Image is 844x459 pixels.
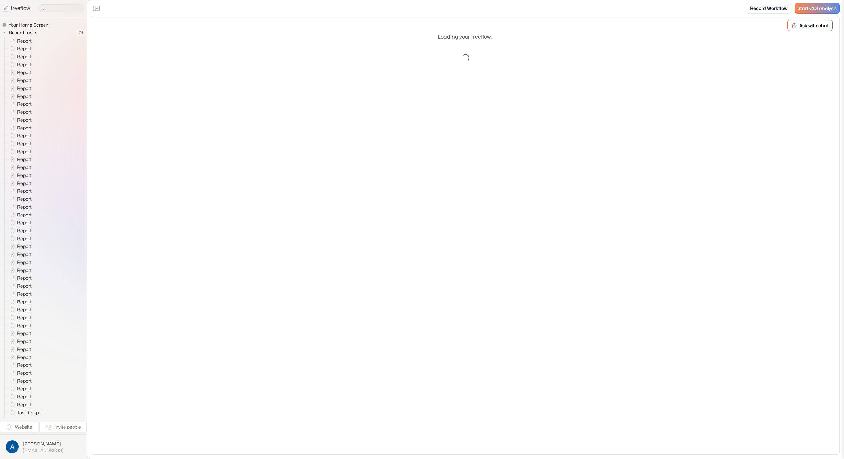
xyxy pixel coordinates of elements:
[5,243,34,250] a: Report
[438,33,493,41] p: Loading your freeflow...
[5,124,34,132] a: Report
[5,227,34,235] a: Report
[16,188,34,194] span: Report
[3,4,30,12] a: freeflow
[16,401,34,408] span: Report
[16,69,34,76] span: Report
[16,93,34,100] span: Report
[5,250,34,258] a: Report
[2,29,40,37] button: Recent tasks
[5,353,34,361] a: Report
[5,69,34,76] a: Report
[5,369,34,377] a: Report
[5,298,34,306] a: Report
[16,101,34,107] span: Report
[16,378,34,384] span: Report
[5,219,34,227] a: Report
[5,116,34,124] a: Report
[16,370,34,376] span: Report
[16,306,34,313] span: Report
[16,251,34,258] span: Report
[5,37,34,45] a: Report
[75,28,87,37] span: 74
[6,440,19,453] img: profile
[16,243,34,250] span: Report
[16,164,34,171] span: Report
[16,156,34,163] span: Report
[16,172,34,179] span: Report
[799,22,829,29] p: Ask with chat
[7,29,39,36] span: Recent tasks
[746,3,792,14] a: Record Workflow
[5,53,34,61] a: Report
[16,109,34,115] span: Report
[5,84,34,92] a: Report
[5,156,34,163] a: Report
[91,3,102,14] button: Close the sidebar
[5,274,34,282] a: Report
[16,393,34,400] span: Report
[5,361,34,369] a: Report
[5,416,45,424] a: Task Output
[16,196,34,202] span: Report
[16,267,34,273] span: Report
[7,22,50,28] span: Your Home Screen
[16,322,34,329] span: Report
[5,290,34,298] a: Report
[5,179,34,187] a: Report
[5,100,34,108] a: Report
[5,377,34,385] a: Report
[16,283,34,289] span: Report
[16,148,34,155] span: Report
[16,180,34,186] span: Report
[16,204,34,210] span: Report
[16,140,34,147] span: Report
[16,117,34,123] span: Report
[16,386,34,392] span: Report
[16,354,34,360] span: Report
[23,441,64,447] span: [PERSON_NAME]
[5,266,34,274] a: Report
[16,259,34,266] span: Report
[5,148,34,156] a: Report
[11,4,30,12] p: freeflow
[16,417,45,424] span: Task Output
[5,76,34,84] a: Report
[16,212,34,218] span: Report
[5,163,34,171] a: Report
[16,409,45,416] span: Task Output
[5,45,34,53] a: Report
[5,92,34,100] a: Report
[16,45,34,52] span: Report
[16,314,34,321] span: Report
[5,195,34,203] a: Report
[5,330,34,337] a: Report
[5,187,34,195] a: Report
[16,362,34,368] span: Report
[16,291,34,297] span: Report
[5,401,34,409] a: Report
[5,258,34,266] a: Report
[16,338,34,345] span: Report
[5,140,34,148] a: Report
[23,447,64,453] span: [EMAIL_ADDRESS]
[5,306,34,314] a: Report
[16,299,34,305] span: Report
[16,77,34,84] span: Report
[5,393,34,401] a: Report
[5,235,34,243] a: Report
[5,322,34,330] a: Report
[5,171,34,179] a: Report
[16,53,34,60] span: Report
[16,346,34,353] span: Report
[16,330,34,337] span: Report
[798,6,837,11] span: Start COI analysis
[2,22,51,28] a: Your Home Screen
[16,38,34,44] span: Report
[5,211,34,219] a: Report
[5,314,34,322] a: Report
[5,345,34,353] a: Report
[16,125,34,131] span: Report
[39,422,87,432] button: Invite people
[5,337,34,345] a: Report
